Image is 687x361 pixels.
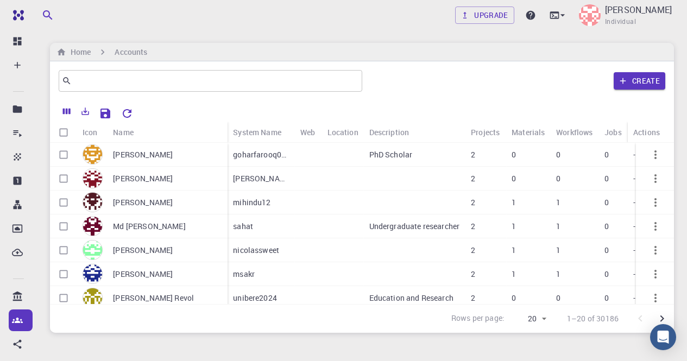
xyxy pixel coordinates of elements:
p: Undergraduate researcher [369,221,460,232]
p: 0 [604,269,609,280]
p: 1 [556,245,560,256]
div: Materials [506,122,551,143]
p: 0 [604,293,609,303]
p: 1 [556,221,560,232]
p: - [633,269,635,280]
p: msakr [233,269,255,280]
div: 20 [509,311,550,327]
div: System Name [228,122,294,143]
div: Location [322,122,364,143]
p: [PERSON_NAME] Revol [113,293,194,303]
div: Actions [628,122,666,143]
div: Web [295,122,322,143]
button: Columns [58,103,76,120]
p: - [633,173,635,184]
p: [PERSON_NAME] [113,149,173,160]
div: Web [300,122,315,143]
p: [PERSON_NAME] [605,3,672,16]
p: [PERSON_NAME] [113,245,173,256]
p: 0 [512,173,516,184]
button: Save Explorer Settings [94,103,116,124]
div: Open Intercom Messenger [650,324,676,350]
p: [PERSON_NAME] [233,173,289,184]
img: avatar [83,264,103,284]
div: Icon [77,122,108,143]
img: avatar [83,240,103,260]
p: 1 [512,269,516,280]
p: 0 [556,293,560,303]
p: 2 [471,173,475,184]
span: Individual [605,16,636,27]
div: Projects [465,122,506,143]
p: 1 [512,197,516,208]
p: 0 [604,221,609,232]
p: - [633,245,635,256]
button: Export [76,103,94,120]
div: Icon [83,122,98,143]
div: Workflows [551,122,599,143]
div: Actions [633,122,660,143]
img: avatar [83,192,103,212]
p: 0 [604,149,609,160]
p: 2 [471,269,475,280]
p: - [633,197,635,208]
p: mihindu12 [233,197,270,208]
p: - [633,293,635,303]
div: Workflows [556,122,593,143]
p: 2 [471,197,475,208]
p: PhD Scholar [369,149,413,160]
p: Rows per page: [451,313,505,325]
p: 0 [604,245,609,256]
h6: Accounts [115,46,147,58]
p: 2 [471,293,475,303]
p: 0 [556,173,560,184]
div: Name [108,122,228,143]
h6: Home [66,46,91,58]
p: [PERSON_NAME] [113,173,173,184]
a: Upgrade [455,7,514,24]
div: Jobs [599,122,628,143]
img: avatar [83,288,103,308]
p: - [633,149,635,160]
p: 1 [512,221,516,232]
div: Description [364,122,466,143]
img: avatar [83,216,103,236]
img: logo [9,10,24,21]
div: Projects [471,122,500,143]
p: 0 [604,197,609,208]
p: [PERSON_NAME] [113,269,173,280]
img: avatar [83,144,103,164]
p: 2 [471,245,475,256]
p: unibere2024 [233,293,277,303]
p: 1 [556,269,560,280]
p: goharfarooq007 [233,149,289,160]
button: Create [614,72,665,90]
p: Md [PERSON_NAME] [113,221,185,232]
p: 2 [471,221,475,232]
p: 0 [512,149,516,160]
button: Reset Explorer Settings [116,103,138,124]
p: sahat [233,221,253,232]
p: 0 [604,173,609,184]
div: Materials [512,122,545,143]
p: 2 [471,149,475,160]
p: 1 [556,197,560,208]
p: [PERSON_NAME] [113,197,173,208]
div: Jobs [604,122,622,143]
p: - [633,221,635,232]
div: Description [369,122,409,143]
p: 0 [556,149,560,160]
p: 1 [512,245,516,256]
p: 0 [512,293,516,303]
nav: breadcrumb [54,46,149,58]
p: Education and Research [369,293,453,303]
img: avatar [83,168,103,188]
img: JD Francois [579,4,601,26]
div: Name [113,122,134,143]
p: 1–20 of 30186 [567,313,619,324]
div: System Name [233,122,281,143]
p: nicolassweet [233,245,279,256]
div: Location [327,122,358,143]
button: Go to next page [651,308,673,330]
